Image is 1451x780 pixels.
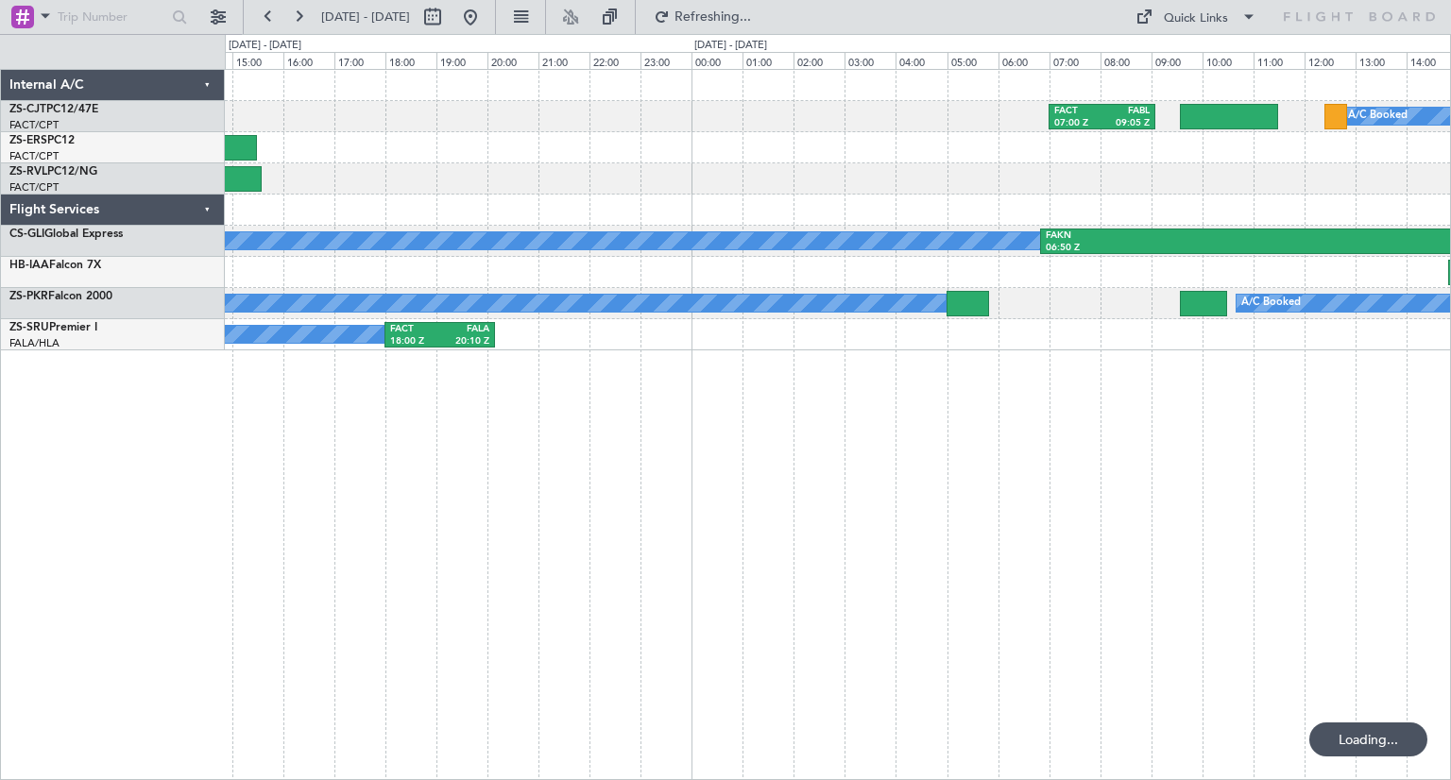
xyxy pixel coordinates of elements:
[9,104,98,115] a: ZS-CJTPC12/47E
[9,104,46,115] span: ZS-CJT
[1126,2,1266,32] button: Quick Links
[947,52,999,69] div: 05:00
[9,135,47,146] span: ZS-ERS
[794,52,845,69] div: 02:00
[334,52,385,69] div: 17:00
[9,260,101,271] a: HB-IAAFalcon 7X
[1046,242,1284,255] div: 06:50 Z
[436,52,487,69] div: 19:00
[9,291,112,302] a: ZS-PKRFalcon 2000
[1054,117,1102,130] div: 07:00 Z
[9,166,97,178] a: ZS-RVLPC12/NG
[487,52,538,69] div: 20:00
[999,52,1050,69] div: 06:00
[896,52,947,69] div: 04:00
[645,2,759,32] button: Refreshing...
[1305,52,1356,69] div: 12:00
[1046,229,1284,243] div: FAKN
[1254,52,1305,69] div: 11:00
[1101,117,1150,130] div: 09:05 Z
[538,52,589,69] div: 21:00
[9,229,123,240] a: CS-GLIGlobal Express
[1164,9,1228,28] div: Quick Links
[9,135,75,146] a: ZS-ERSPC12
[640,52,691,69] div: 23:00
[440,323,490,336] div: FALA
[1152,52,1203,69] div: 09:00
[1203,52,1254,69] div: 10:00
[691,52,743,69] div: 00:00
[9,166,47,178] span: ZS-RVL
[845,52,896,69] div: 03:00
[694,38,767,54] div: [DATE] - [DATE]
[229,38,301,54] div: [DATE] - [DATE]
[743,52,794,69] div: 01:00
[1241,289,1301,317] div: A/C Booked
[9,322,49,333] span: ZS-SRU
[9,229,44,240] span: CS-GLI
[390,335,440,348] div: 18:00 Z
[1309,722,1427,756] div: Loading...
[9,322,97,333] a: ZS-SRUPremier I
[9,291,48,302] span: ZS-PKR
[9,180,59,195] a: FACT/CPT
[232,52,283,69] div: 15:00
[321,8,410,25] span: [DATE] - [DATE]
[440,335,490,348] div: 20:10 Z
[1101,52,1152,69] div: 08:00
[1356,52,1407,69] div: 13:00
[385,52,436,69] div: 18:00
[9,336,60,350] a: FALA/HLA
[9,149,59,163] a: FACT/CPT
[9,260,49,271] span: HB-IAA
[9,118,59,132] a: FACT/CPT
[390,323,440,336] div: FACT
[1101,105,1150,118] div: FABL
[1348,102,1408,130] div: A/C Booked
[58,3,166,31] input: Trip Number
[1054,105,1102,118] div: FACT
[589,52,640,69] div: 22:00
[674,10,753,24] span: Refreshing...
[283,52,334,69] div: 16:00
[1050,52,1101,69] div: 07:00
